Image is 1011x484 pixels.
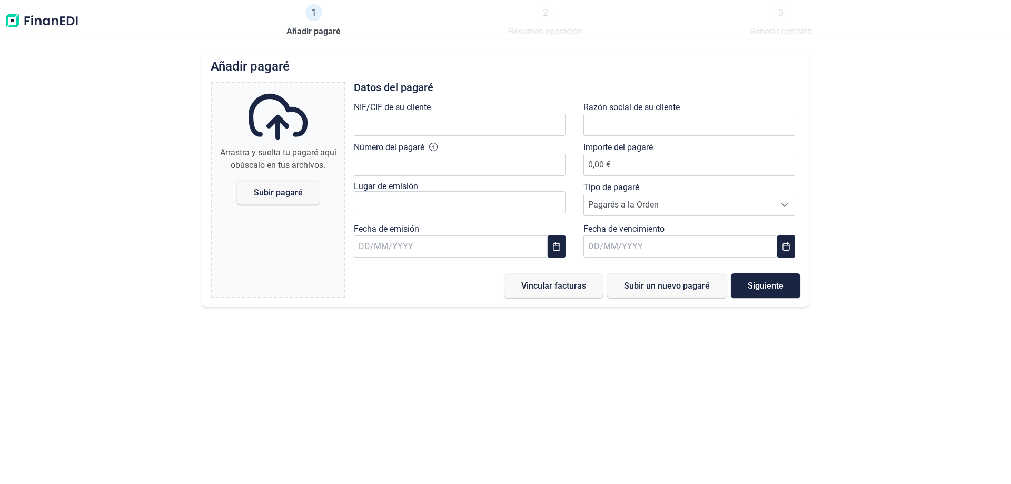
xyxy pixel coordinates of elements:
input: DD/MM/YYYY [583,235,777,258]
img: Logo de aplicación [4,4,79,38]
label: Lugar de emisión [354,181,418,191]
span: Subir un nuevo pagaré [624,282,710,290]
label: Fecha de emisión [354,223,419,235]
button: Vincular facturas [504,273,603,298]
h2: Añadir pagaré [211,59,800,74]
span: Siguiente [748,282,784,290]
button: Choose Date [548,235,566,258]
label: Importe del pagaré [583,141,653,154]
button: Siguiente [731,273,800,298]
span: Añadir pagaré [286,25,341,38]
span: búscalo en tus archivos. [235,160,325,170]
span: Subir pagaré [254,189,303,196]
a: 1Añadir pagaré [286,4,341,38]
span: Vincular facturas [521,282,586,290]
label: Razón social de su cliente [583,101,680,114]
button: Choose Date [777,235,795,258]
span: Pagarés a la Orden [584,194,775,215]
span: 1 [305,4,322,21]
div: Arrastra y suelta tu pagaré aquí o [216,146,340,172]
input: DD/MM/YYYY [354,235,548,258]
label: Número del pagaré [354,141,424,154]
h3: Datos del pagaré [354,82,800,93]
label: Tipo de pagaré [583,181,639,194]
button: Subir un nuevo pagaré [607,273,727,298]
label: Fecha de vencimiento [583,223,665,235]
label: NIF/CIF de su cliente [354,101,431,114]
